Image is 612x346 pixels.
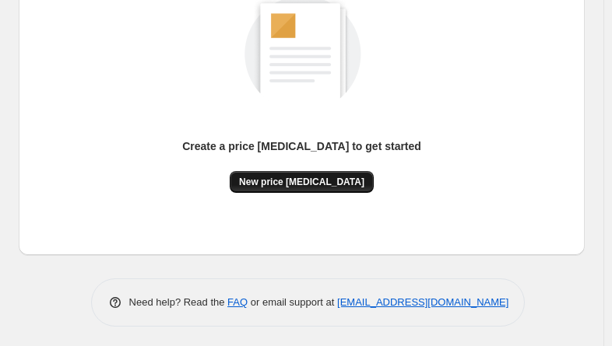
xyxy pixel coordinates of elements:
span: or email support at [248,296,337,308]
span: Need help? Read the [129,296,228,308]
p: Create a price [MEDICAL_DATA] to get started [182,138,421,154]
span: New price [MEDICAL_DATA] [239,176,364,188]
button: New price [MEDICAL_DATA] [230,171,374,193]
a: [EMAIL_ADDRESS][DOMAIN_NAME] [337,296,508,308]
a: FAQ [227,296,248,308]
